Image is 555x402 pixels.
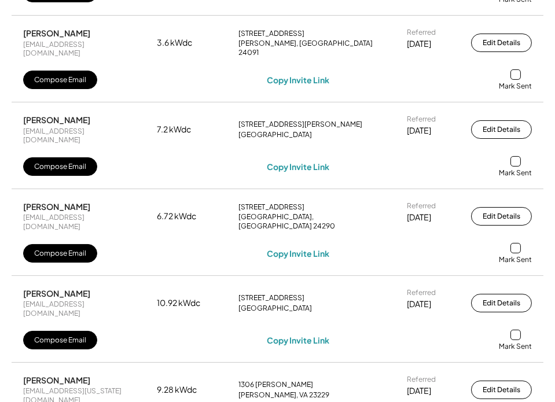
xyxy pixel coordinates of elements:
[238,390,329,400] div: [PERSON_NAME], VA 23229
[407,115,436,124] div: Referred
[407,288,436,297] div: Referred
[238,120,362,129] div: [STREET_ADDRESS][PERSON_NAME]
[471,294,532,312] button: Edit Details
[407,212,431,223] div: [DATE]
[23,331,97,349] button: Compose Email
[407,38,431,50] div: [DATE]
[238,29,304,38] div: [STREET_ADDRESS]
[407,125,431,137] div: [DATE]
[471,120,532,139] button: Edit Details
[471,34,532,52] button: Edit Details
[157,37,215,49] div: 3.6 kWdc
[238,39,383,57] div: [PERSON_NAME], [GEOGRAPHIC_DATA] 24091
[23,157,97,176] button: Compose Email
[407,385,431,397] div: [DATE]
[471,207,532,226] button: Edit Details
[238,304,312,313] div: [GEOGRAPHIC_DATA]
[238,212,383,230] div: [GEOGRAPHIC_DATA], [GEOGRAPHIC_DATA] 24290
[267,248,329,259] div: Copy Invite Link
[499,82,532,91] div: Mark Sent
[407,201,436,211] div: Referred
[157,124,215,135] div: 7.2 kWdc
[267,161,329,172] div: Copy Invite Link
[23,244,97,263] button: Compose Email
[238,202,304,212] div: [STREET_ADDRESS]
[407,375,436,384] div: Referred
[23,300,133,318] div: [EMAIL_ADDRESS][DOMAIN_NAME]
[238,380,313,389] div: 1306 [PERSON_NAME]
[267,335,329,345] div: Copy Invite Link
[23,213,133,231] div: [EMAIL_ADDRESS][DOMAIN_NAME]
[157,384,215,396] div: 9.28 kWdc
[471,381,532,399] button: Edit Details
[407,28,436,37] div: Referred
[23,375,90,385] div: [PERSON_NAME]
[23,40,133,58] div: [EMAIL_ADDRESS][DOMAIN_NAME]
[157,297,215,309] div: 10.92 kWdc
[23,71,97,89] button: Compose Email
[407,298,431,310] div: [DATE]
[238,130,312,139] div: [GEOGRAPHIC_DATA]
[23,288,90,298] div: [PERSON_NAME]
[23,127,133,145] div: [EMAIL_ADDRESS][DOMAIN_NAME]
[499,255,532,264] div: Mark Sent
[499,168,532,178] div: Mark Sent
[23,28,90,38] div: [PERSON_NAME]
[23,201,90,212] div: [PERSON_NAME]
[267,75,329,85] div: Copy Invite Link
[238,293,304,303] div: [STREET_ADDRESS]
[157,211,215,222] div: 6.72 kWdc
[499,342,532,351] div: Mark Sent
[23,115,90,125] div: [PERSON_NAME]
